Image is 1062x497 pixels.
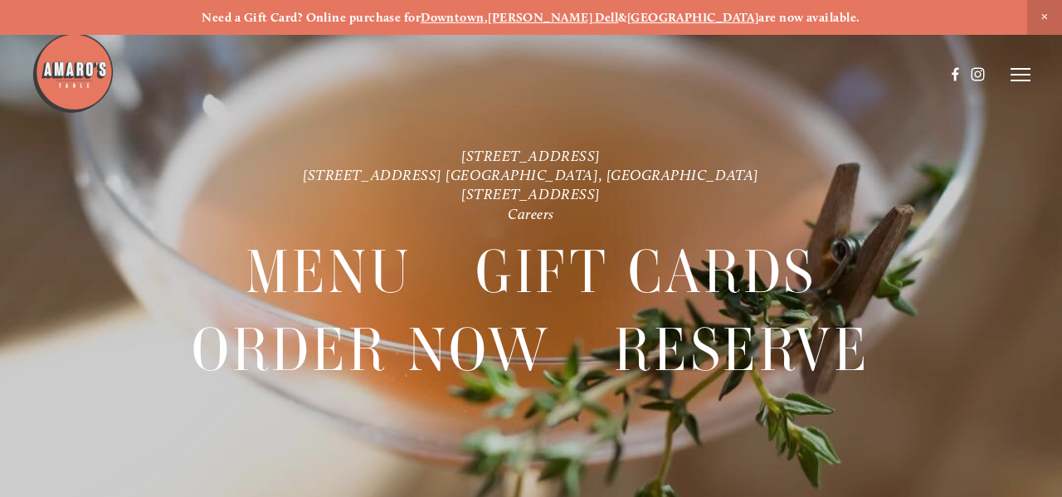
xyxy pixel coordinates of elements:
[202,10,421,25] strong: Need a Gift Card? Online purchase for
[32,32,114,115] img: Amaro's Table
[614,312,870,389] span: Reserve
[488,10,618,25] a: [PERSON_NAME] Dell
[758,10,860,25] strong: are now available.
[475,234,816,310] a: Gift Cards
[614,312,870,388] a: Reserve
[192,312,550,389] span: Order Now
[421,10,485,25] a: Downtown
[192,312,550,388] a: Order Now
[303,166,759,183] a: [STREET_ADDRESS] [GEOGRAPHIC_DATA], [GEOGRAPHIC_DATA]
[508,205,554,222] a: Careers
[475,234,816,311] span: Gift Cards
[627,10,759,25] a: [GEOGRAPHIC_DATA]
[485,10,488,25] strong: ,
[246,234,412,310] a: Menu
[461,185,601,202] a: [STREET_ADDRESS]
[461,147,601,164] a: [STREET_ADDRESS]
[618,10,626,25] strong: &
[246,234,412,311] span: Menu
